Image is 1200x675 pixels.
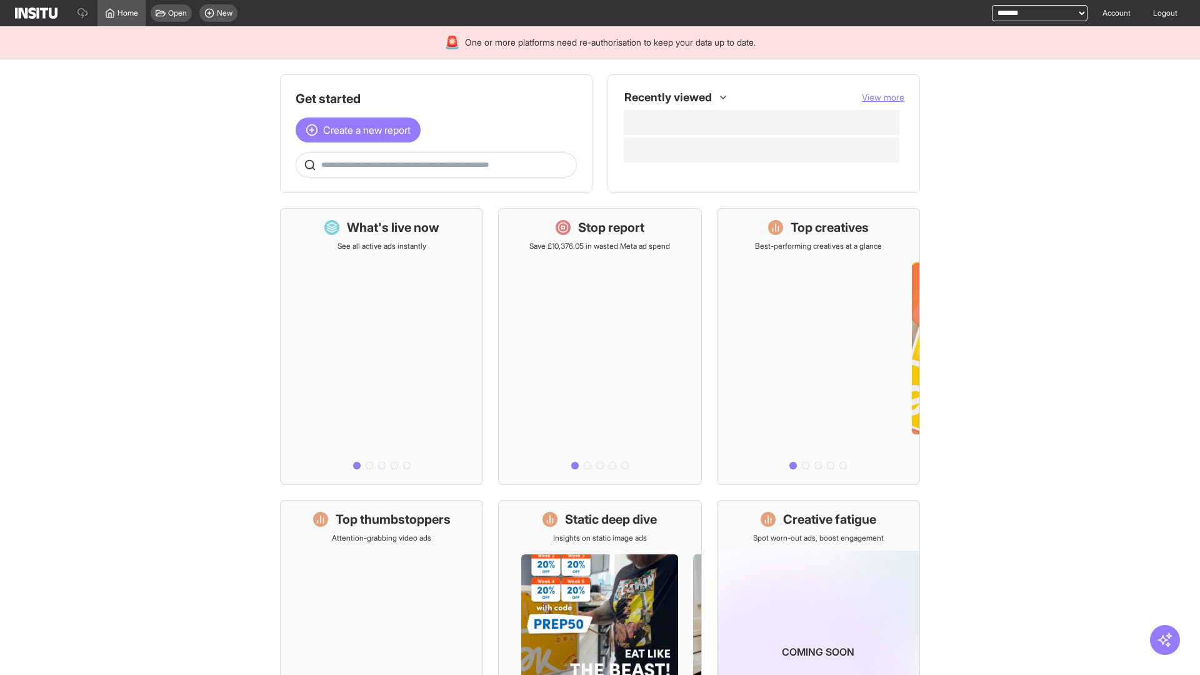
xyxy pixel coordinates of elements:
[444,34,460,51] div: 🚨
[862,92,904,102] span: View more
[15,7,57,19] img: Logo
[465,36,756,49] span: One or more platforms need re-authorisation to keep your data up to date.
[791,219,869,236] h1: Top creatives
[337,241,426,251] p: See all active ads instantly
[529,241,670,251] p: Save £10,376.05 in wasted Meta ad spend
[553,533,647,543] p: Insights on static image ads
[168,8,187,18] span: Open
[717,208,920,485] a: Top creativesBest-performing creatives at a glance
[217,8,232,18] span: New
[323,122,411,137] span: Create a new report
[498,208,701,485] a: Stop reportSave £10,376.05 in wasted Meta ad spend
[862,91,904,104] button: View more
[578,219,644,236] h1: Stop report
[565,511,657,528] h1: Static deep dive
[336,511,451,528] h1: Top thumbstoppers
[117,8,138,18] span: Home
[332,533,431,543] p: Attention-grabbing video ads
[296,90,577,107] h1: Get started
[347,219,439,236] h1: What's live now
[296,117,421,142] button: Create a new report
[280,208,483,485] a: What's live nowSee all active ads instantly
[755,241,882,251] p: Best-performing creatives at a glance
